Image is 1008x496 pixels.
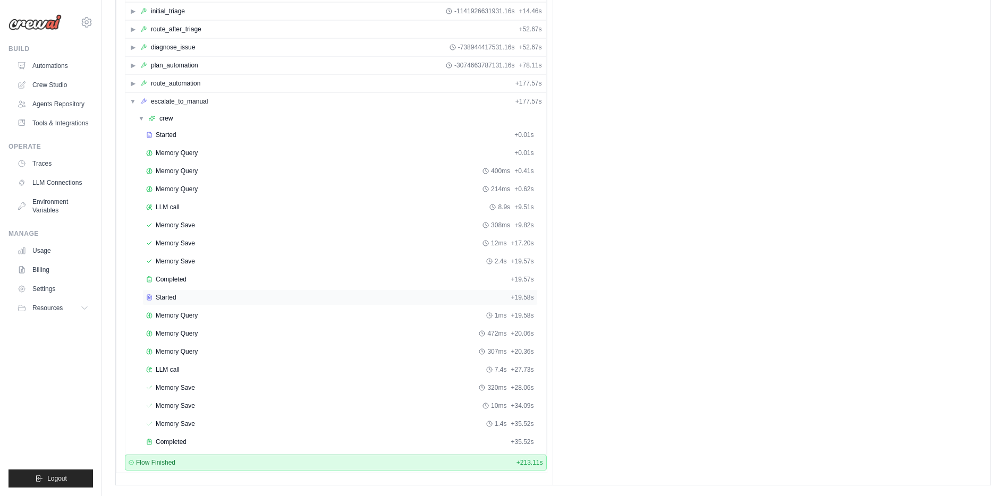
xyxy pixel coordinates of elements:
span: -738944417531.16s [458,43,515,52]
span: + 14.46s [519,7,541,15]
span: 214ms [491,185,510,193]
span: Memory Query [156,329,198,338]
div: escalate_to_manual [151,97,208,106]
span: 320ms [487,383,506,392]
button: Resources [13,300,93,317]
span: Started [156,293,176,302]
a: LLM Connections [13,174,93,191]
span: LLM call [156,203,180,211]
span: Flow Finished [136,458,175,467]
span: Memory Save [156,221,195,229]
span: + 19.58s [511,293,533,302]
div: route_after_triage [151,25,201,33]
span: ▶ [130,25,136,33]
span: 308ms [491,221,510,229]
span: Memory Query [156,167,198,175]
span: + 35.52s [511,420,533,428]
span: + 28.06s [511,383,533,392]
div: crew [159,114,173,123]
span: Memory Save [156,257,195,266]
button: Logout [9,469,93,488]
div: Manage [9,229,93,238]
a: Traces [13,155,93,172]
a: Usage [13,242,93,259]
span: Memory Query [156,185,198,193]
span: + 19.57s [511,275,533,284]
div: diagnose_issue [151,43,195,52]
span: + 52.67s [519,25,541,33]
div: plan_automation [151,61,198,70]
span: + 213.11s [516,458,543,467]
span: Memory Query [156,149,198,157]
a: Crew Studio [13,76,93,93]
span: + 177.57s [515,97,542,106]
span: ▶ [130,61,136,70]
span: 400ms [491,167,510,175]
span: + 35.52s [511,438,533,446]
span: Memory Save [156,239,195,247]
span: Resources [32,304,63,312]
span: 8.9s [498,203,510,211]
iframe: Chat Widget [955,445,1008,496]
a: Tools & Integrations [13,115,93,132]
span: 307ms [487,347,506,356]
div: initial_triage [151,7,185,15]
span: + 0.41s [514,167,533,175]
span: + 19.58s [511,311,533,320]
a: Agents Repository [13,96,93,113]
span: + 0.01s [514,149,533,157]
a: Settings [13,280,93,297]
a: Environment Variables [13,193,93,219]
span: ▶ [130,43,136,52]
span: Completed [156,275,187,284]
span: Memory Save [156,420,195,428]
span: + 9.51s [514,203,533,211]
span: Completed [156,438,187,446]
span: 12ms [491,239,506,247]
span: 472ms [487,329,506,338]
span: Memory Query [156,347,198,356]
span: Memory Query [156,311,198,320]
span: Memory Save [156,383,195,392]
span: ▶ [130,79,136,88]
span: + 9.82s [514,221,533,229]
span: + 0.62s [514,185,533,193]
span: 1.4s [495,420,507,428]
span: + 34.09s [511,401,533,410]
span: ▼ [130,97,136,106]
span: -1141926631931.16s [454,7,514,15]
img: Logo [9,14,62,30]
span: + 78.11s [519,61,541,70]
span: + 20.36s [511,347,533,356]
span: + 17.20s [511,239,533,247]
span: + 0.01s [514,131,533,139]
span: Logout [47,474,67,483]
div: route_automation [151,79,200,88]
a: Automations [13,57,93,74]
span: 2.4s [495,257,507,266]
a: Billing [13,261,93,278]
span: + 52.67s [519,43,541,52]
span: ▼ [138,114,145,123]
span: 7.4s [495,365,507,374]
div: Build [9,45,93,53]
span: LLM call [156,365,180,374]
span: + 20.06s [511,329,533,338]
span: 1ms [495,311,507,320]
span: ▶ [130,7,136,15]
span: 10ms [491,401,506,410]
span: Memory Save [156,401,195,410]
span: + 27.73s [511,365,533,374]
span: + 19.57s [511,257,533,266]
span: Started [156,131,176,139]
span: -3074663787131.16s [454,61,514,70]
span: + 177.57s [515,79,542,88]
div: Operate [9,142,93,151]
